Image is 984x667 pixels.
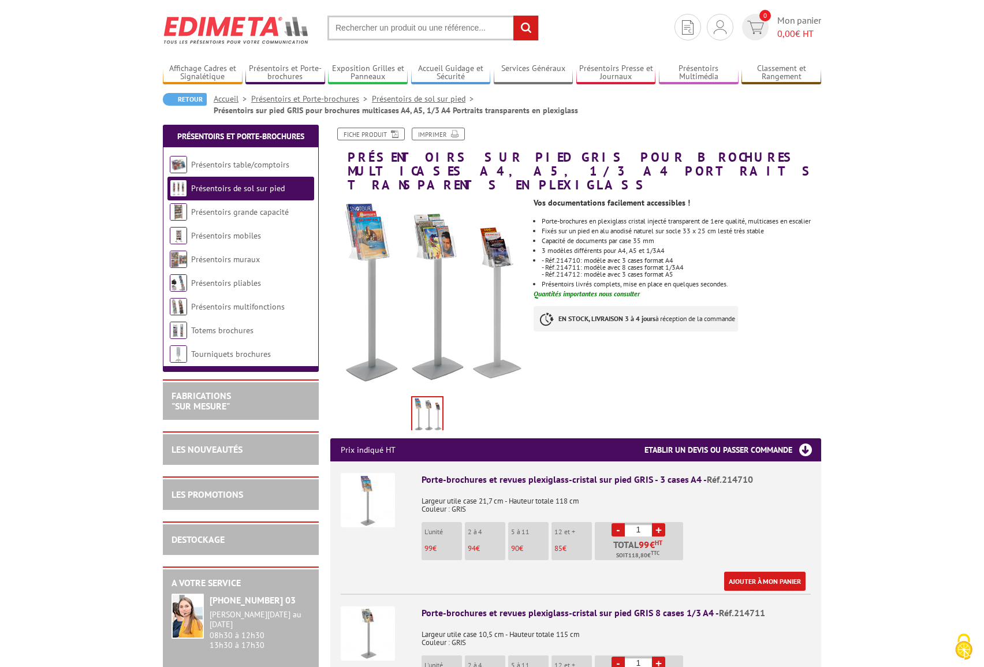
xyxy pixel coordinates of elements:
a: devis rapide 0 Mon panier 0,00€ HT [739,14,821,40]
li: Porte-brochures en plexiglass cristal injecté transparent de 1ere qualité, multicases en escalier [542,218,821,225]
img: widget-service.jpg [172,594,204,639]
img: devis rapide [747,21,764,34]
a: Fiche produit [337,128,405,140]
input: Rechercher un produit ou une référence... [327,16,539,40]
span: 94 [468,543,476,553]
strong: [PHONE_NUMBER] 03 [210,594,296,606]
p: 5 à 11 [511,528,549,536]
img: Porte-brochures et revues plexiglass-cristal sur pied GRIS 8 cases 1/3 A4 [341,606,395,661]
span: € HT [777,27,821,40]
div: [PERSON_NAME][DATE] au [DATE] [210,610,310,629]
span: € [650,540,655,549]
li: Présentoirs sur pied GRIS pour brochures multicases A4, A5, 1/3 A4 Portraits transparents en plex... [214,105,578,116]
span: Réf.214711 [719,607,765,618]
a: Présentoirs table/comptoirs [191,159,289,170]
p: € [424,545,462,553]
a: + [652,523,665,536]
a: Présentoirs Presse et Journaux [576,64,656,83]
li: Fixés sur un pied en alu anodisé naturel sur socle 33 x 25 cm lesté très stable [542,228,821,234]
span: 99 [639,540,650,549]
a: Accueil [214,94,251,104]
span: 0,00 [777,28,795,39]
span: 118,80 [628,551,647,560]
span: 0 [759,10,771,21]
input: rechercher [513,16,538,40]
a: Retour [163,93,207,106]
button: Cookies (fenêtre modale) [944,628,984,667]
p: € [468,545,505,553]
img: Présentoirs pliables [170,274,187,292]
img: Totems brochures [170,322,187,339]
p: Total [598,540,683,560]
img: Cookies (fenêtre modale) [949,632,978,661]
a: Présentoirs muraux [191,254,260,264]
a: Présentoirs et Porte-brochures [177,131,304,141]
li: Capacité de documents par case 35 mm [542,237,821,244]
div: Porte-brochures et revues plexiglass-cristal sur pied GRIS 8 cases 1/3 A4 - [422,606,811,620]
a: DESTOCKAGE [172,534,225,545]
a: Ajouter à mon panier [724,572,806,591]
li: 3 modèles différents pour A4, A5 et 1/3A4 [542,247,821,254]
img: Présentoirs mobiles [170,227,187,244]
a: LES NOUVEAUTÉS [172,444,243,455]
h1: Présentoirs sur pied GRIS pour brochures multicases A4, A5, 1/3 A4 Portraits transparents en plex... [322,128,830,192]
img: devis rapide [682,20,694,35]
div: 08h30 à 12h30 13h30 à 17h30 [210,610,310,650]
font: Quantités importantes nous consulter [534,289,640,298]
p: à réception de la commande [534,306,738,331]
li: Présentoirs livrés complets, mise en place en quelques secondes. [542,281,821,288]
a: Services Généraux [494,64,573,83]
a: Présentoirs multifonctions [191,301,285,312]
p: 12 et + [554,528,592,536]
span: Soit € [616,551,659,560]
a: Exposition Grilles et Panneaux [328,64,408,83]
img: Présentoirs grande capacité [170,203,187,221]
p: 2 à 4 [468,528,505,536]
img: Edimeta [163,9,310,51]
span: 90 [511,543,519,553]
p: € [554,545,592,553]
a: Présentoirs et Porte-brochures [245,64,325,83]
a: Classement et Rangement [741,64,821,83]
a: Affichage Cadres et Signalétique [163,64,243,83]
strong: EN STOCK, LIVRAISON 3 à 4 jours [558,314,655,323]
img: devis rapide [714,20,726,34]
p: - Réf.214710: modèle avec 3 cases format A4 [542,257,821,264]
p: Prix indiqué HT [341,438,396,461]
a: Présentoirs Multimédia [659,64,739,83]
img: presentoirs_de_sol_214710_1.jpg [330,198,525,393]
a: - [612,523,625,536]
sup: TTC [651,550,659,556]
p: - Réf.214712: modèle avec 3 cases format A5 [542,271,821,278]
h2: A votre service [172,578,310,588]
img: Porte-brochures et revues plexiglass-cristal sur pied GRIS - 3 cases A4 [341,473,395,527]
img: Présentoirs muraux [170,251,187,268]
h3: Etablir un devis ou passer commande [644,438,821,461]
p: Largeur utile case 10,5 cm - Hauteur totale 115 cm Couleur : GRIS [422,623,811,647]
a: Présentoirs mobiles [191,230,261,241]
img: Présentoirs multifonctions [170,298,187,315]
span: Mon panier [777,14,821,40]
a: FABRICATIONS"Sur Mesure" [172,390,231,412]
span: Réf.214710 [707,474,753,485]
a: Totems brochures [191,325,254,336]
strong: Vos documentations facilement accessibles ! [534,198,690,208]
img: Présentoirs de sol sur pied [170,180,187,197]
img: Tourniquets brochures [170,345,187,363]
img: Présentoirs table/comptoirs [170,156,187,173]
sup: HT [655,539,662,547]
a: Accueil Guidage et Sécurité [411,64,491,83]
a: Présentoirs pliables [191,278,261,288]
span: 85 [554,543,562,553]
p: Largeur utile case 21,7 cm - Hauteur totale 118 cm Couleur : GRIS [422,489,811,513]
div: Porte-brochures et revues plexiglass-cristal sur pied GRIS - 3 cases A4 - [422,473,811,486]
p: - Réf.214711: modèle avec 8 cases format 1/3A4 [542,264,821,271]
a: Tourniquets brochures [191,349,271,359]
p: L'unité [424,528,462,536]
a: LES PROMOTIONS [172,489,243,500]
a: Présentoirs de sol sur pied [372,94,478,104]
a: Présentoirs et Porte-brochures [251,94,372,104]
a: Présentoirs grande capacité [191,207,289,217]
img: presentoirs_de_sol_214710_1.jpg [412,397,442,433]
p: € [511,545,549,553]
